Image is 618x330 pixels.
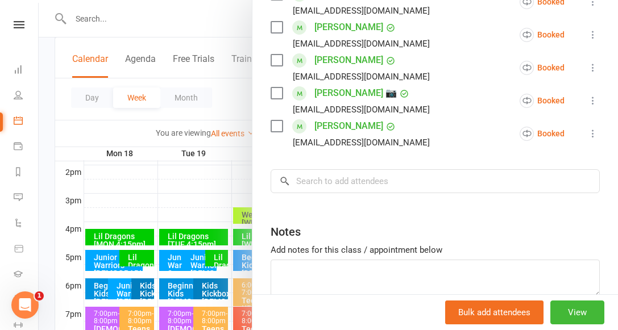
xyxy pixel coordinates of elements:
[314,117,383,135] a: [PERSON_NAME]
[314,84,397,102] a: [PERSON_NAME] 📷
[11,291,39,319] iframe: Intercom live chat
[293,102,430,117] div: [EMAIL_ADDRESS][DOMAIN_NAME]
[14,109,39,135] a: Calendar
[271,169,600,193] input: Search to add attendees
[520,61,565,75] div: Booked
[14,237,39,262] a: Product Sales
[314,51,383,69] a: [PERSON_NAME]
[293,135,430,150] div: [EMAIL_ADDRESS][DOMAIN_NAME]
[293,3,430,18] div: [EMAIL_ADDRESS][DOMAIN_NAME]
[14,83,39,109] a: People
[445,300,544,324] button: Bulk add attendees
[271,243,600,257] div: Add notes for this class / appointment below
[314,18,383,36] a: [PERSON_NAME]
[14,160,39,186] a: Reports
[520,28,565,42] div: Booked
[293,36,430,51] div: [EMAIL_ADDRESS][DOMAIN_NAME]
[35,291,44,300] span: 1
[271,224,301,240] div: Notes
[14,58,39,83] a: Dashboard
[550,300,604,324] button: View
[293,69,430,84] div: [EMAIL_ADDRESS][DOMAIN_NAME]
[520,127,565,141] div: Booked
[520,94,565,108] div: Booked
[14,135,39,160] a: Payments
